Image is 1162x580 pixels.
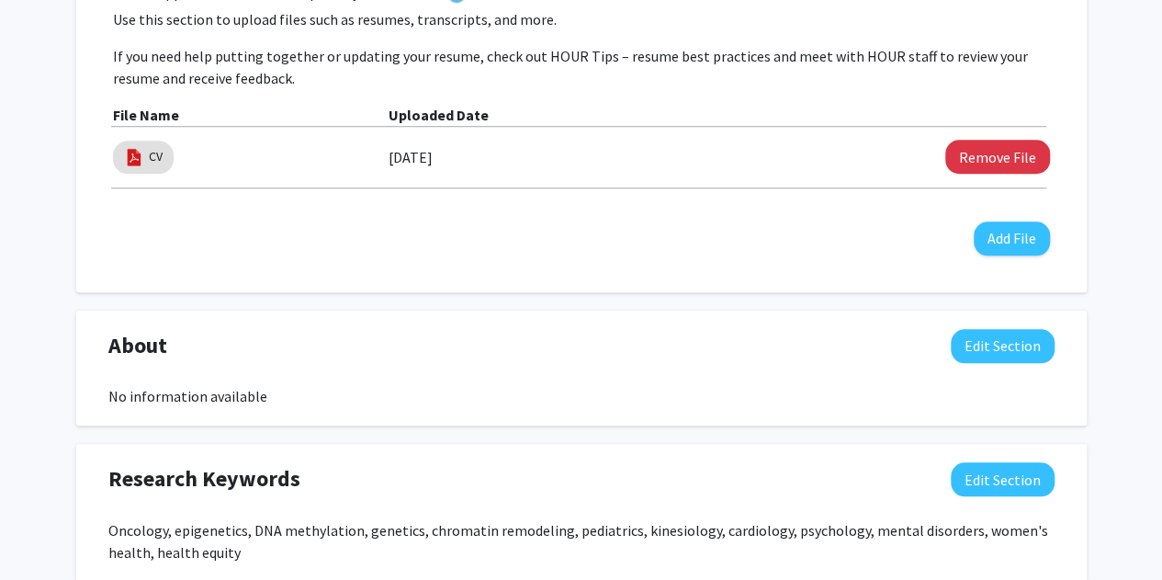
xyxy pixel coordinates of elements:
iframe: Chat [14,497,78,566]
a: CV [149,147,163,166]
div: No information available [108,385,1055,407]
button: Edit About [951,329,1055,363]
button: Edit Research Keywords [951,462,1055,496]
button: Add File [974,222,1050,256]
button: Remove CV File [945,140,1050,174]
b: File Name [113,106,179,124]
p: If you need help putting together or updating your resume, check out HOUR Tips – resume best prac... [113,45,1050,89]
div: Oncology, epigenetics, DNA methylation, genetics, chromatin remodeling, pediatrics, kinesiology, ... [108,519,1055,563]
b: Uploaded Date [389,106,489,124]
label: [DATE] [389,142,433,173]
span: Research Keywords [108,462,300,495]
p: Use this section to upload files such as resumes, transcripts, and more. [113,8,1050,30]
span: About [108,329,167,362]
img: pdf_icon.png [124,147,144,167]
